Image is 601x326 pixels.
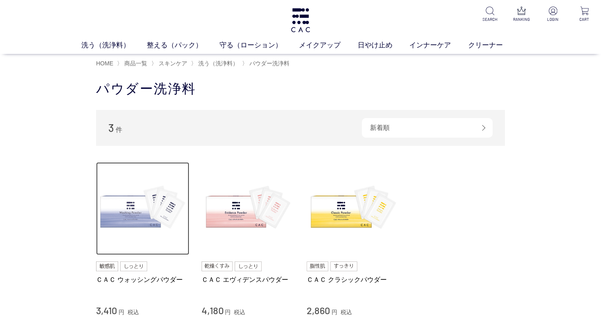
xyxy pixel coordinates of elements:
span: パウダー洗浄料 [249,60,289,67]
img: すっきり [330,261,357,271]
span: 3 [108,121,114,134]
a: 日やけ止め [358,40,410,51]
li: 〉 [117,60,149,67]
img: 乾燥くすみ [202,261,233,271]
a: 洗う（洗浄料） [81,40,147,51]
a: HOME [96,60,113,67]
span: スキンケア [159,60,187,67]
a: SEARCH [480,7,500,22]
li: 〉 [191,60,240,67]
img: logo [290,8,311,32]
a: スキンケア [157,60,187,67]
span: 税込 [128,309,139,315]
p: CART [574,16,594,22]
span: 税込 [341,309,352,315]
h1: パウダー洗浄料 [96,80,505,98]
img: ＣＡＣ ウォッシングパウダー [96,162,189,255]
a: LOGIN [543,7,563,22]
a: インナーケア [409,40,468,51]
div: 新着順 [362,118,493,138]
span: 税込 [234,309,245,315]
a: 整える（パック） [147,40,220,51]
img: ＣＡＣ クラシックパウダー [307,162,400,255]
span: 4,180 [202,304,224,316]
a: クリーナー [468,40,520,51]
a: RANKING [511,7,531,22]
img: 脂性肌 [307,261,328,271]
span: 2,860 [307,304,330,316]
p: LOGIN [543,16,563,22]
span: 件 [116,126,122,133]
span: 円 [332,309,337,315]
a: パウダー洗浄料 [248,60,289,67]
span: 3,410 [96,304,117,316]
img: しっとり [235,261,262,271]
img: 敏感肌 [96,261,118,271]
a: 商品一覧 [123,60,147,67]
img: ＣＡＣ エヴィデンスパウダー [202,162,295,255]
a: ＣＡＣ エヴィデンスパウダー [202,275,295,284]
span: 円 [225,309,231,315]
span: 円 [119,309,124,315]
a: CART [574,7,594,22]
p: RANKING [511,16,531,22]
span: 洗う（洗浄料） [198,60,238,67]
li: 〉 [242,60,292,67]
a: メイクアップ [299,40,358,51]
img: しっとり [120,261,147,271]
a: 守る（ローション） [220,40,299,51]
p: SEARCH [480,16,500,22]
a: 洗う（洗浄料） [197,60,238,67]
a: ＣＡＣ ウォッシングパウダー [96,275,189,284]
a: ＣＡＣ クラシックパウダー [307,275,400,284]
li: 〉 [151,60,189,67]
span: 商品一覧 [124,60,147,67]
